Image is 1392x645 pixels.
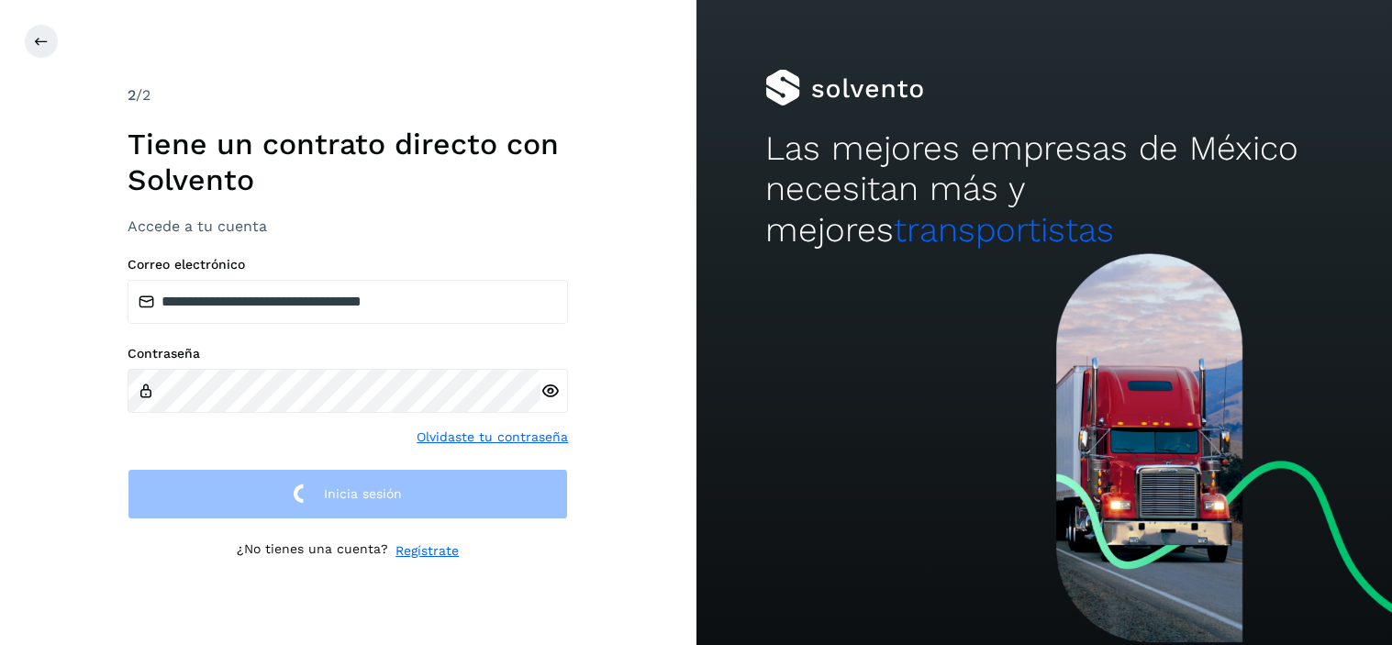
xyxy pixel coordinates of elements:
[128,469,568,519] button: Inicia sesión
[395,541,459,561] a: Regístrate
[128,86,136,104] span: 2
[324,487,402,500] span: Inicia sesión
[417,428,568,447] a: Olvidaste tu contraseña
[237,541,388,561] p: ¿No tienes una cuenta?
[128,84,568,106] div: /2
[894,210,1114,250] span: transportistas
[128,346,568,361] label: Contraseña
[128,127,568,197] h1: Tiene un contrato directo con Solvento
[765,128,1322,250] h2: Las mejores empresas de México necesitan más y mejores
[128,217,568,235] h3: Accede a tu cuenta
[128,257,568,272] label: Correo electrónico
